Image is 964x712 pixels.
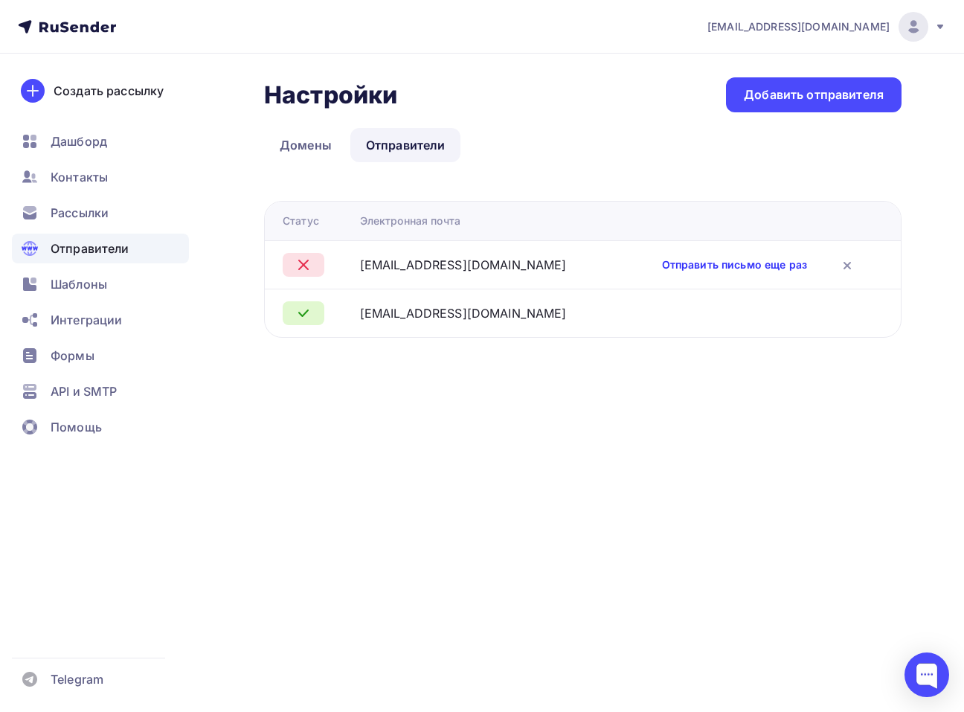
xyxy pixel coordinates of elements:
span: Дашборд [51,132,107,150]
a: Формы [12,341,189,371]
div: Статус [283,214,319,228]
a: Контакты [12,162,189,192]
a: [EMAIL_ADDRESS][DOMAIN_NAME] [707,12,946,42]
a: Отправители [350,128,461,162]
span: Формы [51,347,94,365]
a: Дашборд [12,126,189,156]
a: Домены [264,128,347,162]
span: API и SMTP [51,382,117,400]
a: Рассылки [12,198,189,228]
a: Отправить письмо еще раз [662,257,807,272]
span: Рассылки [51,204,109,222]
span: Telegram [51,670,103,688]
span: Контакты [51,168,108,186]
a: Шаблоны [12,269,189,299]
div: Электронная почта [360,214,460,228]
a: Отправители [12,234,189,263]
span: Интеграции [51,311,122,329]
span: Отправители [51,240,129,257]
div: [EMAIL_ADDRESS][DOMAIN_NAME] [360,304,567,322]
span: Помощь [51,418,102,436]
span: [EMAIL_ADDRESS][DOMAIN_NAME] [707,19,890,34]
div: Создать рассылку [54,82,164,100]
div: Добавить отправителя [744,86,884,103]
h2: Настройки [264,80,397,110]
div: [EMAIL_ADDRESS][DOMAIN_NAME] [360,256,567,274]
span: Шаблоны [51,275,107,293]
